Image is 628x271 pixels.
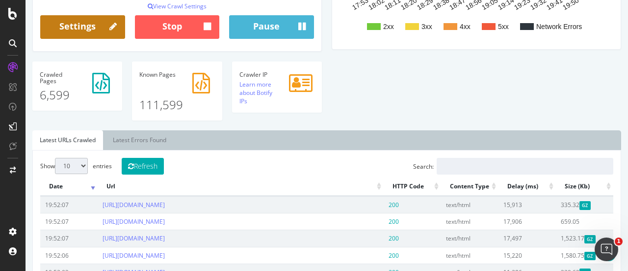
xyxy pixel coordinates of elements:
a: Latest Errors Found [80,130,148,150]
span: 200 [363,217,373,226]
td: 17,497 [473,230,530,246]
td: 19:52:07 [15,196,72,213]
td: 15,913 [473,196,530,213]
button: Pause [204,15,288,39]
th: Size (Kb): activate to sort column ascending [530,177,588,196]
p: 6,599 [14,87,89,103]
button: Refresh [96,158,138,175]
td: 1,523.17 [530,230,588,246]
text: 5xx [472,23,483,30]
a: Learn more about Botify IPs [214,80,247,105]
span: 200 [363,201,373,209]
a: Settings [15,15,100,39]
select: Showentries [29,158,62,174]
button: Stop [109,15,194,39]
td: 1,580.75 [530,247,588,264]
td: text/html [416,213,473,230]
text: 2xx [358,23,368,30]
iframe: Intercom live chat [595,238,618,261]
span: 200 [363,234,373,242]
td: 17,906 [473,213,530,230]
a: [URL][DOMAIN_NAME] [77,251,139,260]
td: 659.05 [530,213,588,230]
td: 15,220 [473,247,530,264]
h4: Pages Known [114,71,189,78]
text: 4xx [434,23,445,30]
a: [URL][DOMAIN_NAME] [77,217,139,226]
td: text/html [416,247,473,264]
th: Content Type: activate to sort column ascending [416,177,473,196]
a: Latest URLs Crawled [7,130,78,150]
label: Show entries [15,158,86,174]
td: text/html [416,196,473,213]
text: Network Errors [511,23,556,30]
input: Search: [411,158,588,175]
label: Search: [388,158,588,175]
span: 200 [363,251,373,260]
text: 3xx [396,23,407,30]
th: HTTP Code: activate to sort column ascending [358,177,416,196]
span: Gzipped Content [554,201,565,210]
a: [URL][DOMAIN_NAME] [77,234,139,242]
th: Date: activate to sort column ascending [15,177,72,196]
th: Delay (ms): activate to sort column ascending [473,177,530,196]
span: Gzipped Content [559,235,570,243]
h4: Pages Crawled [14,71,89,84]
td: 19:52:06 [15,247,72,264]
p: View Crawl Settings [15,2,288,10]
p: 111,599 [114,80,189,113]
td: text/html [416,230,473,246]
th: Url: activate to sort column ascending [72,177,358,196]
span: Gzipped Content [559,252,570,260]
h4: Crawler IP [214,71,289,78]
td: 335.32 [530,196,588,213]
td: 19:52:07 [15,213,72,230]
td: 19:52:07 [15,230,72,246]
a: [URL][DOMAIN_NAME] [77,201,139,209]
span: 1 [615,238,623,245]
